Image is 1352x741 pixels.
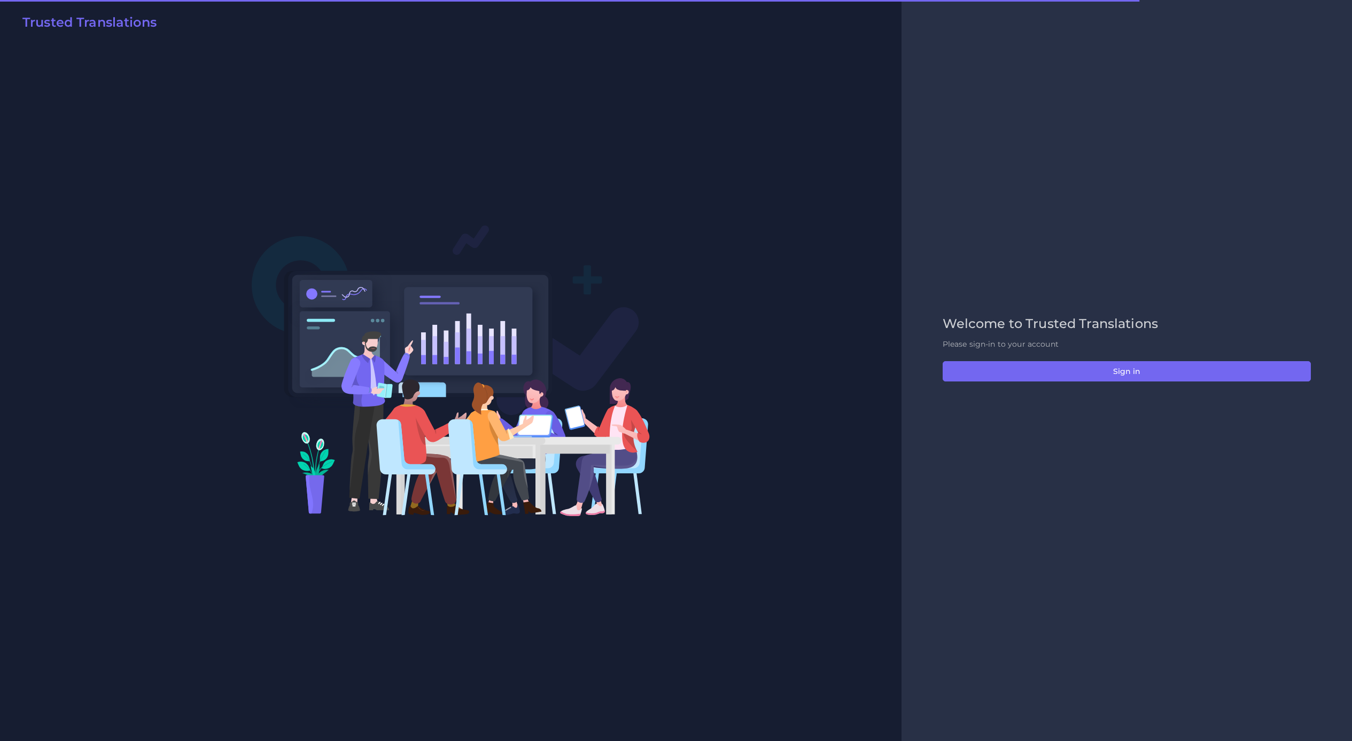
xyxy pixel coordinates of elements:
[943,339,1311,350] p: Please sign-in to your account
[943,361,1311,381] button: Sign in
[251,224,650,517] img: Login V2
[943,316,1311,332] h2: Welcome to Trusted Translations
[22,15,157,30] h2: Trusted Translations
[15,15,157,34] a: Trusted Translations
